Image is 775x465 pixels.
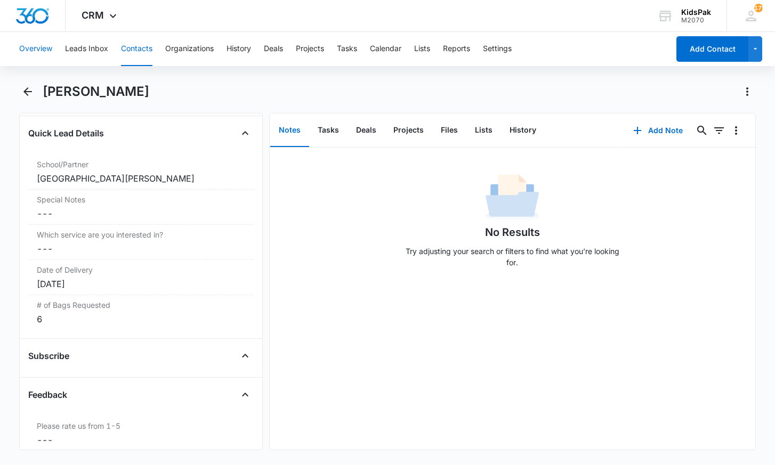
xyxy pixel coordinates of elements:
[28,349,69,362] h4: Subscribe
[485,224,540,240] h1: No Results
[739,83,756,100] button: Actions
[82,10,104,21] span: CRM
[623,118,693,143] button: Add Note
[37,159,245,170] label: School/Partner
[237,125,254,142] button: Close
[28,190,253,225] div: Special Notes---
[466,114,501,147] button: Lists
[400,246,624,268] p: Try adjusting your search or filters to find what you’re looking for.
[28,127,104,140] h4: Quick Lead Details
[37,278,245,290] div: [DATE]
[754,4,763,12] span: 175
[414,32,430,66] button: Lists
[348,114,385,147] button: Deals
[681,17,711,24] div: account id
[28,225,253,260] div: Which service are you interested in?---
[28,388,67,401] h4: Feedback
[19,83,36,100] button: Back
[37,313,245,325] div: 6
[237,347,254,364] button: Close
[296,32,324,66] button: Projects
[676,36,748,62] button: Add Contact
[693,122,711,139] button: Search...
[37,172,245,185] div: [GEOGRAPHIC_DATA][PERSON_NAME]
[28,295,253,330] div: # of Bags Requested6
[28,260,253,295] div: Date of Delivery[DATE]
[443,32,470,66] button: Reports
[227,32,251,66] button: History
[754,4,763,12] div: notifications count
[165,32,214,66] button: Organizations
[37,194,245,205] label: Special Notes
[37,434,245,446] dd: ---
[728,122,745,139] button: Overflow Menu
[337,32,357,66] button: Tasks
[501,114,545,147] button: History
[486,171,539,224] img: No Data
[37,299,245,311] label: # of Bags Requested
[121,32,152,66] button: Contacts
[37,207,245,220] dd: ---
[370,32,401,66] button: Calendar
[681,8,711,17] div: account name
[28,416,253,451] div: Please rate us from 1-5---
[264,32,283,66] button: Deals
[37,264,245,275] label: Date of Delivery
[28,154,253,190] div: School/Partner[GEOGRAPHIC_DATA][PERSON_NAME]
[37,420,245,431] label: Please rate us from 1-5
[237,386,254,403] button: Close
[19,32,52,66] button: Overview
[37,242,245,255] dd: ---
[270,114,309,147] button: Notes
[309,114,348,147] button: Tasks
[385,114,432,147] button: Projects
[432,114,466,147] button: Files
[711,122,728,139] button: Filters
[43,84,149,100] h1: [PERSON_NAME]
[37,229,245,240] label: Which service are you interested in?
[65,32,108,66] button: Leads Inbox
[483,32,512,66] button: Settings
